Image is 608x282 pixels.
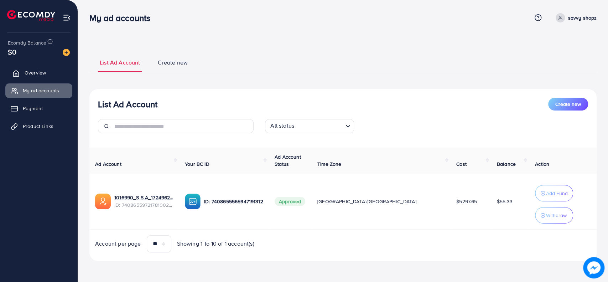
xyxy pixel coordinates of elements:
span: Overview [25,69,46,76]
h3: My ad accounts [89,13,156,23]
span: Showing 1 To 10 of 1 account(s) [177,240,254,248]
span: Action [535,160,549,168]
span: Create new [158,58,188,67]
div: Search for option [265,119,354,133]
a: 1016990_S S A_1724962144647 [114,194,173,201]
button: Create new [548,98,588,111]
img: image [583,257,604,278]
span: Ecomdy Balance [8,39,46,46]
img: ic-ads-acc.e4c84228.svg [95,194,111,209]
p: ID: 7408655565947191312 [204,197,263,206]
p: Withdraw [546,211,567,220]
a: Overview [5,66,72,80]
a: Payment [5,101,72,116]
img: image [63,49,70,56]
span: Account per page [95,240,141,248]
button: Add Fund [535,185,573,201]
span: Payment [23,105,43,112]
span: Your BC ID [185,160,209,168]
span: Balance [497,160,516,168]
div: <span class='underline'>1016990_S S A_1724962144647</span></br>7408655972178100240 [114,194,173,209]
input: Search for option [296,121,343,132]
span: Product Links [23,123,53,130]
img: menu [63,14,71,22]
span: Create new [555,101,581,108]
a: savvy shopz [553,13,597,22]
p: savvy shopz [568,14,597,22]
img: logo [7,10,55,21]
span: ID: 7408655972178100240 [114,201,173,209]
span: $55.33 [497,198,513,205]
button: Withdraw [535,207,573,224]
img: ic-ba-acc.ded83a64.svg [185,194,201,209]
span: Cost [456,160,467,168]
span: Ad Account [95,160,121,168]
span: Time Zone [317,160,341,168]
span: $5297.65 [456,198,477,205]
span: Approved [275,197,305,206]
a: Product Links [5,119,72,133]
h3: List Ad Account [98,99,157,109]
p: Add Fund [546,189,568,198]
a: My ad accounts [5,83,72,98]
span: List Ad Account [100,58,140,67]
span: [GEOGRAPHIC_DATA]/[GEOGRAPHIC_DATA] [317,198,416,205]
span: Ad Account Status [275,153,301,168]
span: $0 [8,47,16,57]
span: My ad accounts [23,87,59,94]
span: All status [269,120,296,132]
